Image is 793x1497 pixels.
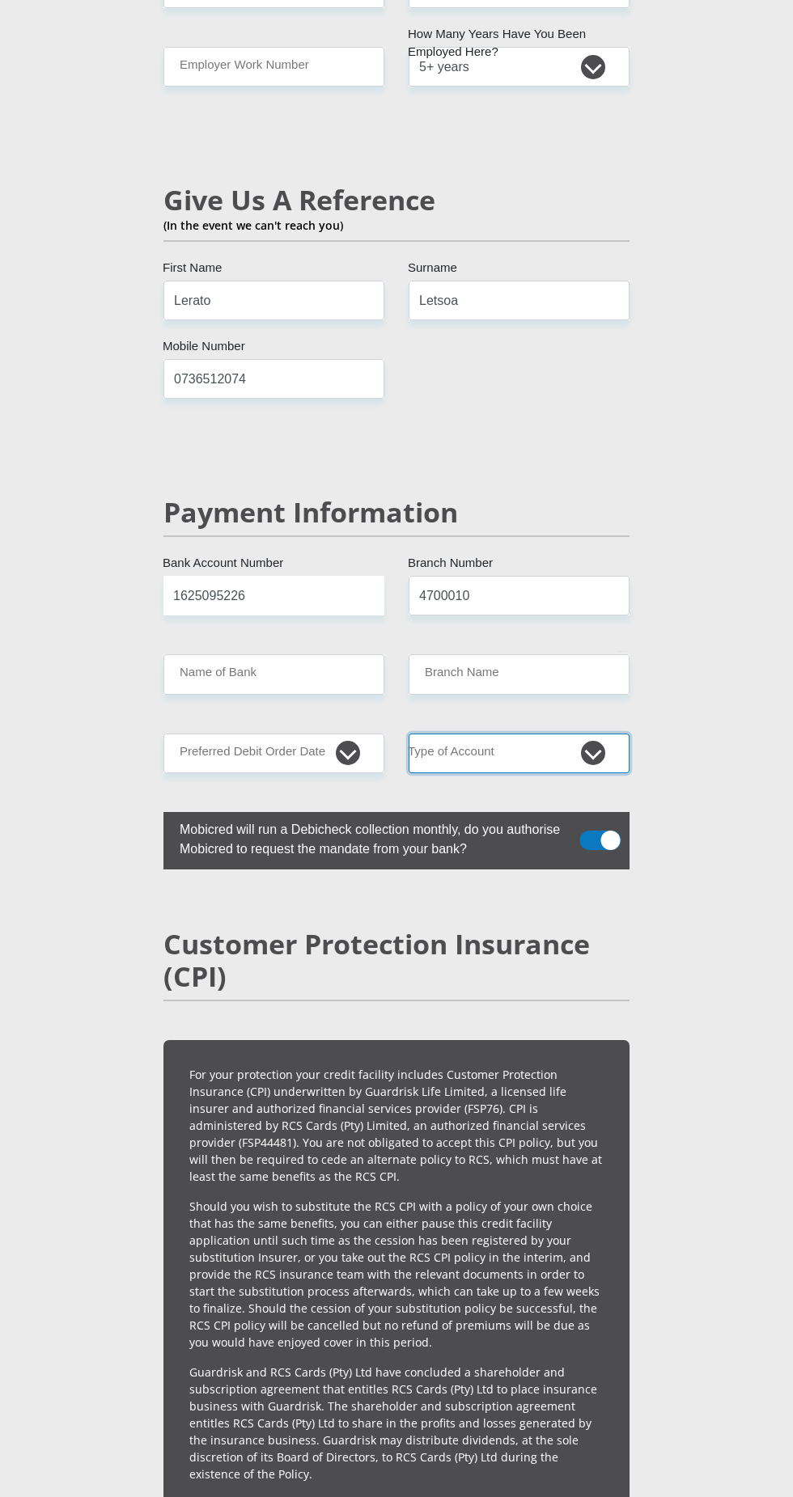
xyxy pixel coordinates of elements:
[163,928,630,994] h2: Customer Protection Insurance (CPI)
[163,217,630,234] p: (In the event we can't reach you)
[189,1066,604,1185] p: For your protection your credit facility includes Customer Protection Insurance (CPI) underwritte...
[163,576,384,615] input: Bank Account Number
[189,1198,604,1351] p: Should you wish to substitute the RCS CPI with a policy of your own choice that has the same bene...
[409,654,630,694] input: Branch Name
[163,812,583,863] label: Mobicred will run a Debicheck collection monthly, do you authorise Mobicred to request the mandat...
[409,281,630,320] input: Surname
[163,359,384,399] input: Mobile Number
[163,496,630,529] h2: Payment Information
[163,654,384,694] input: Name of Bank
[409,576,630,615] input: Branch Number
[163,281,384,320] input: Name
[163,184,630,217] h2: Give Us A Reference
[189,1364,604,1482] p: Guardrisk and RCS Cards (Pty) Ltd have concluded a shareholder and subscription agreement that en...
[163,47,384,87] input: Employer Work Number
